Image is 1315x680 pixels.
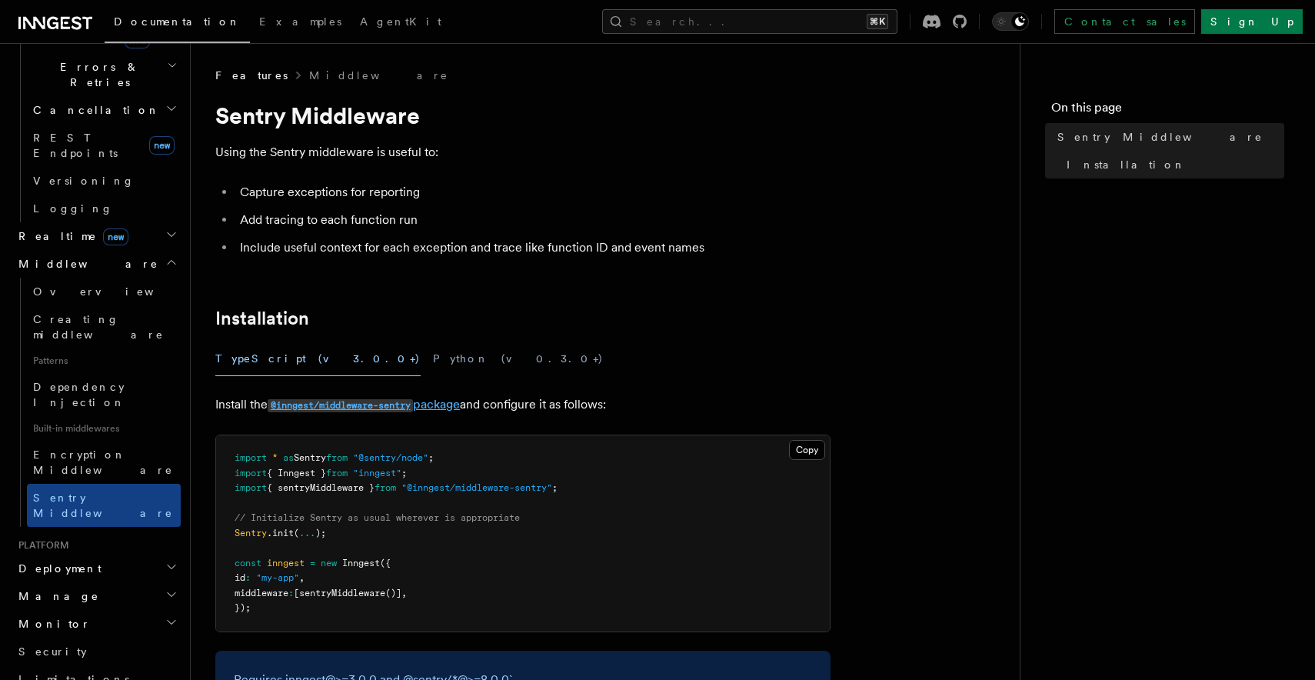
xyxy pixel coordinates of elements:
[235,602,251,613] span: });
[342,558,380,568] span: Inngest
[235,468,267,478] span: import
[351,5,451,42] a: AgentKit
[1051,98,1284,123] h4: On this page
[360,15,441,28] span: AgentKit
[310,558,315,568] span: =
[12,561,102,576] span: Deployment
[235,452,267,463] span: import
[215,342,421,376] button: TypeScript (v3.0.0+)
[268,397,460,412] a: @inngest/middleware-sentrypackage
[235,572,245,583] span: id
[268,399,413,412] code: @inngest/middleware-sentry
[12,582,181,610] button: Manage
[103,228,128,245] span: new
[12,638,181,665] a: Security
[12,228,128,244] span: Realtime
[27,59,167,90] span: Errors & Retries
[235,209,831,231] li: Add tracing to each function run
[259,15,341,28] span: Examples
[1201,9,1303,34] a: Sign Up
[33,492,173,519] span: Sentry Middleware
[299,528,315,538] span: ...
[789,440,825,460] button: Copy
[375,482,396,493] span: from
[27,484,181,527] a: Sentry Middleware
[385,588,401,598] span: ()]
[27,305,181,348] a: Creating middleware
[33,381,125,408] span: Dependency Injection
[256,572,299,583] span: "my-app"
[12,616,91,632] span: Monitor
[12,539,69,552] span: Platform
[294,452,326,463] span: Sentry
[992,12,1029,31] button: Toggle dark mode
[294,588,299,598] span: [
[27,278,181,305] a: Overview
[299,588,385,598] span: sentryMiddleware
[326,452,348,463] span: from
[235,528,267,538] span: Sentry
[27,416,181,441] span: Built-in middlewares
[33,285,191,298] span: Overview
[283,452,294,463] span: as
[294,528,299,538] span: (
[1051,123,1284,151] a: Sentry Middleware
[401,588,407,598] span: ,
[267,528,294,538] span: .init
[309,68,449,83] a: Middleware
[1067,157,1186,172] span: Installation
[250,5,351,42] a: Examples
[33,448,173,476] span: Encryption Middleware
[27,195,181,222] a: Logging
[380,558,391,568] span: ({
[1057,129,1263,145] span: Sentry Middleware
[27,53,181,96] button: Errors & Retries
[105,5,250,43] a: Documentation
[245,572,251,583] span: :
[401,482,552,493] span: "@inngest/middleware-sentry"
[18,645,87,658] span: Security
[299,572,305,583] span: ,
[321,558,337,568] span: new
[33,132,118,159] span: REST Endpoints
[552,482,558,493] span: ;
[1054,9,1195,34] a: Contact sales
[33,202,113,215] span: Logging
[1060,151,1284,178] a: Installation
[267,482,375,493] span: { sentryMiddleware }
[12,610,181,638] button: Monitor
[149,136,175,155] span: new
[27,167,181,195] a: Versioning
[235,237,831,258] li: Include useful context for each exception and trace like function ID and event names
[288,588,294,598] span: :
[235,588,288,598] span: middleware
[27,441,181,484] a: Encryption Middleware
[12,256,158,272] span: Middleware
[215,142,831,163] p: Using the Sentry middleware is useful to:
[235,512,520,523] span: // Initialize Sentry as usual wherever is appropriate
[428,452,434,463] span: ;
[27,96,181,124] button: Cancellation
[235,482,267,493] span: import
[315,528,326,538] span: );
[867,14,888,29] kbd: ⌘K
[12,250,181,278] button: Middleware
[235,182,831,203] li: Capture exceptions for reporting
[353,468,401,478] span: "inngest"
[33,313,164,341] span: Creating middleware
[353,452,428,463] span: "@sentry/node"
[267,468,326,478] span: { Inngest }
[401,468,407,478] span: ;
[215,308,309,329] a: Installation
[27,124,181,167] a: REST Endpointsnew
[326,468,348,478] span: from
[12,222,181,250] button: Realtimenew
[12,588,99,604] span: Manage
[602,9,897,34] button: Search...⌘K
[433,342,604,376] button: Python (v0.3.0+)
[215,394,831,416] p: Install the and configure it as follows:
[12,278,181,527] div: Middleware
[33,175,135,187] span: Versioning
[235,558,261,568] span: const
[267,558,305,568] span: inngest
